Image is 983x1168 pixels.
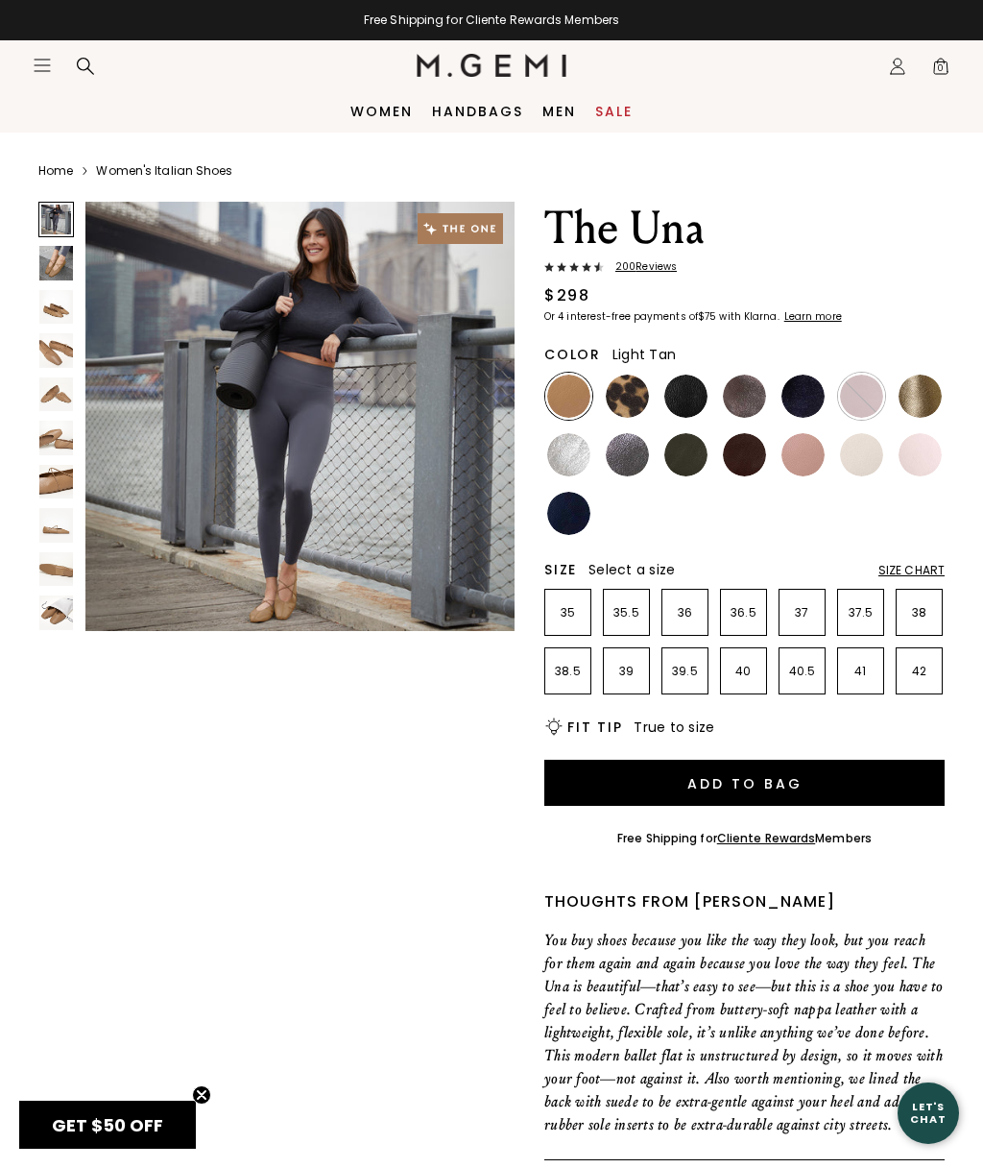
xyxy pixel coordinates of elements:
[39,508,73,542] img: The Una
[617,831,872,846] div: Free Shipping for Members
[723,433,766,476] img: Chocolate
[544,284,589,307] div: $298
[544,760,945,806] button: Add to Bag
[547,492,590,535] img: Navy
[781,375,825,418] img: Midnight Blue
[567,719,622,735] h2: Fit Tip
[85,202,515,631] img: The Una
[545,605,590,620] p: 35
[39,465,73,499] img: The Una
[782,311,842,323] a: Learn more
[606,375,649,418] img: Leopard Print
[840,433,883,476] img: Ecru
[545,664,590,679] p: 38.5
[898,1101,959,1125] div: Let's Chat
[544,347,601,362] h2: Color
[39,596,73,629] img: The Una
[544,562,577,577] h2: Size
[588,560,675,579] span: Select a size
[897,664,942,679] p: 42
[784,309,842,324] klarna-placement-style-cta: Learn more
[544,309,698,324] klarna-placement-style-body: Or 4 interest-free payments of
[418,213,503,244] img: The One tag
[39,246,73,280] img: The Una
[899,375,942,418] img: Gold
[662,605,707,620] p: 36
[878,563,945,578] div: Size Chart
[39,421,73,454] img: The Una
[19,1101,196,1149] div: GET $50 OFFClose teaser
[721,664,766,679] p: 40
[899,433,942,476] img: Ballerina Pink
[779,605,825,620] p: 37
[542,104,576,119] a: Men
[897,605,942,620] p: 38
[931,61,950,80] span: 0
[721,605,766,620] p: 36.5
[432,104,523,119] a: Handbags
[544,261,945,277] a: 200Reviews
[39,377,73,411] img: The Una
[38,163,73,179] a: Home
[39,290,73,324] img: The Una
[604,261,677,273] span: 200 Review s
[350,104,413,119] a: Women
[52,1113,163,1137] span: GET $50 OFF
[39,552,73,586] img: The Una
[779,664,825,679] p: 40.5
[544,202,945,255] h1: The Una
[717,830,816,846] a: Cliente Rewards
[192,1085,211,1105] button: Close teaser
[606,433,649,476] img: Gunmetal
[840,375,883,418] img: Burgundy
[595,104,633,119] a: Sale
[719,309,781,324] klarna-placement-style-body: with Klarna
[604,664,649,679] p: 39
[838,605,883,620] p: 37.5
[612,345,676,364] span: Light Tan
[838,664,883,679] p: 41
[33,56,52,75] button: Open site menu
[781,433,825,476] img: Antique Rose
[634,718,714,737] span: True to size
[96,163,232,179] a: Women's Italian Shoes
[604,605,649,620] p: 35.5
[547,433,590,476] img: Silver
[417,54,567,77] img: M.Gemi
[698,309,716,324] klarna-placement-style-amount: $75
[662,664,707,679] p: 39.5
[547,375,590,418] img: Light Tan
[544,890,945,913] div: Thoughts from [PERSON_NAME]
[544,929,945,1136] p: You buy shoes because you like the way they look, but you reach for them again and again because ...
[664,433,707,476] img: Military
[39,333,73,367] img: The Una
[664,375,707,418] img: Black
[723,375,766,418] img: Cocoa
